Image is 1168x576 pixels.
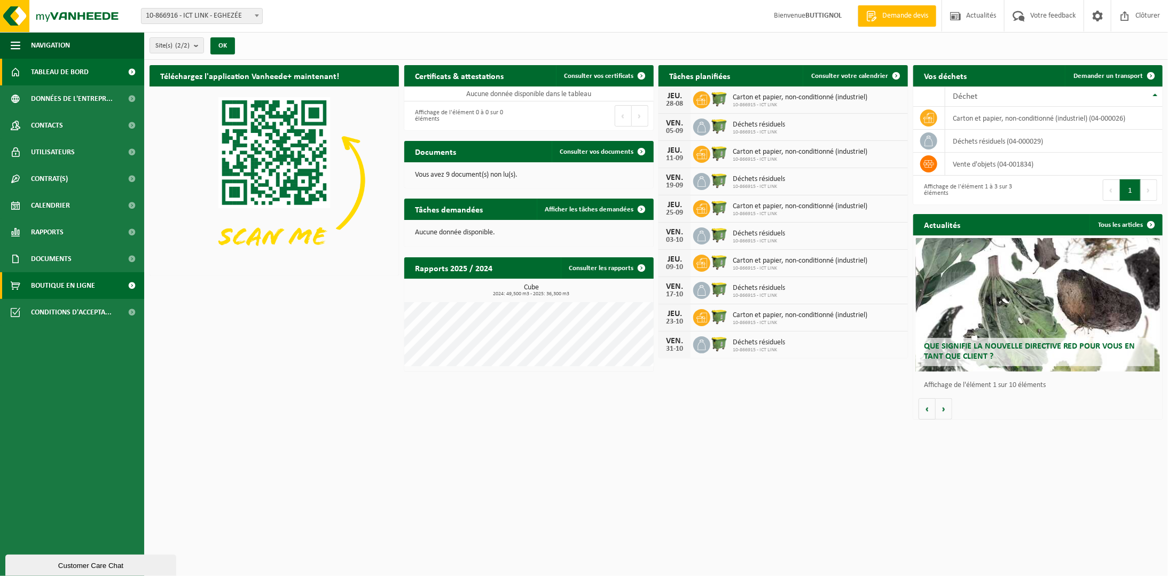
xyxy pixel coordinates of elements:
span: 10-866915 - ICT LINK [733,156,867,163]
img: WB-1100-HPE-GN-50 [710,253,728,271]
span: Données de l'entrepr... [31,85,113,112]
a: Afficher les tâches demandées [537,199,653,220]
a: Tous les articles [1089,214,1162,235]
span: Conditions d'accepta... [31,299,112,326]
span: 10-866915 - ICT LINK [733,265,867,272]
span: Déchets résiduels [733,338,785,347]
img: WB-1100-HPE-GN-50 [710,226,728,244]
p: Affichage de l'élément 1 sur 10 éléments [924,382,1157,389]
button: Previous [615,105,632,127]
span: 10-866916 - ICT LINK - EGHEZÉE [142,9,262,23]
span: Calendrier [31,192,70,219]
h2: Actualités [913,214,971,235]
span: Carton et papier, non-conditionné (industriel) [733,257,867,265]
span: Déchets résiduels [733,284,785,293]
img: WB-1100-HPE-GN-50 [710,90,728,108]
span: 10-866915 - ICT LINK [733,184,785,190]
h2: Téléchargez l'application Vanheede+ maintenant! [150,65,350,86]
a: Consulter vos certificats [556,65,653,86]
span: Site(s) [155,38,190,54]
a: Demander un transport [1065,65,1162,86]
span: Contrat(s) [31,165,68,192]
button: Next [1141,179,1157,201]
span: 10-866915 - ICT LINK [733,102,867,108]
span: Boutique en ligne [31,272,95,299]
span: 10-866915 - ICT LINK [733,320,867,326]
span: Déchets résiduels [733,175,785,184]
h2: Rapports 2025 / 2024 [404,257,503,278]
span: Afficher les tâches demandées [545,206,634,213]
span: Carton et papier, non-conditionné (industriel) [733,148,867,156]
div: VEN. [664,119,685,128]
span: 10-866916 - ICT LINK - EGHEZÉE [141,8,263,24]
div: 23-10 [664,318,685,326]
span: Consulter vos certificats [565,73,634,80]
div: 05-09 [664,128,685,135]
img: Download de VHEPlus App [150,86,399,273]
strong: BUTTIGNOL [805,12,842,20]
span: Consulter vos documents [560,148,634,155]
h2: Vos déchets [913,65,977,86]
div: 03-10 [664,236,685,244]
span: Consulter votre calendrier [811,73,888,80]
div: 31-10 [664,345,685,353]
img: WB-1100-HPE-GN-50 [710,280,728,298]
a: Demande devis [858,5,936,27]
td: Aucune donnée disponible dans le tableau [404,86,654,101]
a: Que signifie la nouvelle directive RED pour vous en tant que client ? [916,238,1160,372]
div: VEN. [664,173,685,182]
a: Consulter votre calendrier [803,65,907,86]
button: Vorige [919,398,936,420]
span: Déchet [953,92,978,101]
div: JEU. [664,255,685,264]
div: VEN. [664,228,685,236]
td: vente d'objets (04-001834) [945,153,1163,176]
p: Aucune donnée disponible. [415,229,643,236]
h3: Cube [410,284,654,297]
span: Carton et papier, non-conditionné (industriel) [733,93,867,102]
a: Consulter les rapports [561,257,653,279]
span: 2024: 49,500 m3 - 2025: 36,300 m3 [410,291,654,297]
button: Site(s)(2/2) [150,37,204,53]
div: 11-09 [664,155,685,162]
div: JEU. [664,201,685,209]
div: Affichage de l'élément 1 à 3 sur 3 éléments [919,178,1032,202]
div: 09-10 [664,264,685,271]
img: WB-1100-HPE-GN-50 [710,117,728,135]
span: 10-866915 - ICT LINK [733,238,785,244]
span: Que signifie la nouvelle directive RED pour vous en tant que client ? [924,342,1135,361]
img: WB-1100-HPE-GN-50 [710,335,728,353]
div: 17-10 [664,291,685,298]
h2: Documents [404,141,467,162]
span: Carton et papier, non-conditionné (industriel) [733,311,867,320]
span: Déchets résiduels [733,121,785,129]
span: Tableau de bord [31,59,89,85]
span: 10-866915 - ICT LINK [733,293,785,299]
h2: Tâches demandées [404,199,493,219]
count: (2/2) [175,42,190,49]
div: JEU. [664,92,685,100]
img: WB-1100-HPE-GN-50 [710,199,728,217]
img: WB-1100-HPE-GN-50 [710,307,728,326]
span: Utilisateurs [31,139,75,165]
p: Vous avez 9 document(s) non lu(s). [415,171,643,179]
span: 10-866915 - ICT LINK [733,347,785,353]
span: Déchets résiduels [733,230,785,238]
span: Rapports [31,219,64,246]
span: Demande devis [880,11,931,21]
button: Volgende [936,398,952,420]
span: Demander un transport [1073,73,1143,80]
div: 25-09 [664,209,685,217]
img: WB-1100-HPE-GN-50 [710,171,728,190]
td: carton et papier, non-conditionné (industriel) (04-000026) [945,107,1163,130]
div: JEU. [664,146,685,155]
h2: Tâches planifiées [659,65,741,86]
button: 1 [1120,179,1141,201]
button: Previous [1103,179,1120,201]
iframe: chat widget [5,553,178,576]
span: Documents [31,246,72,272]
span: Contacts [31,112,63,139]
span: Navigation [31,32,70,59]
a: Consulter vos documents [552,141,653,162]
